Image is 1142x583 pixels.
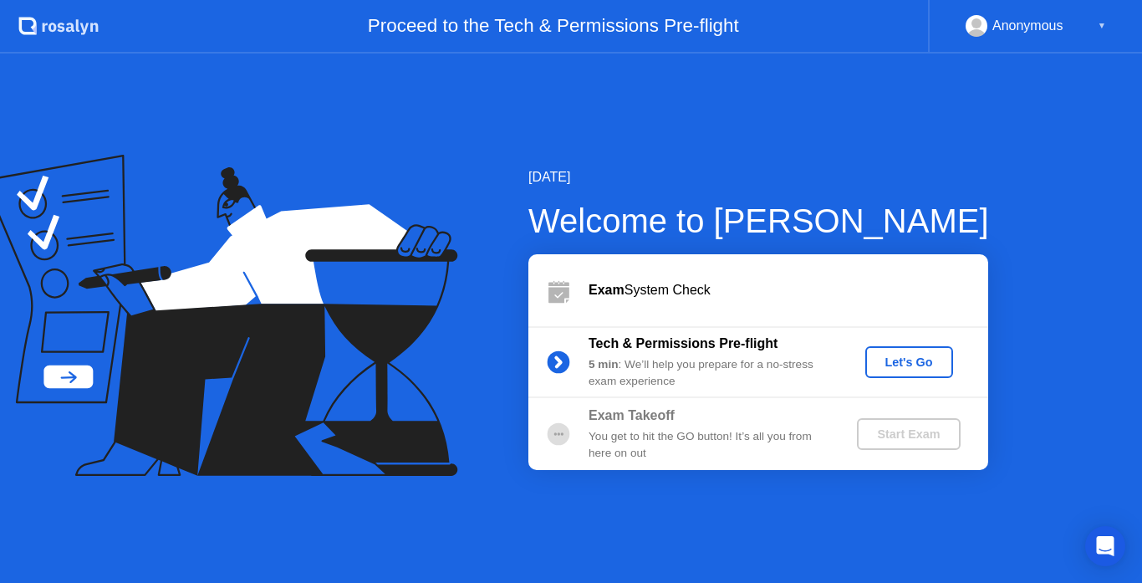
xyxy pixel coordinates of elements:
[589,356,829,391] div: : We’ll help you prepare for a no-stress exam experience
[1085,526,1125,566] div: Open Intercom Messenger
[865,346,953,378] button: Let's Go
[589,358,619,371] b: 5 min
[528,196,989,246] div: Welcome to [PERSON_NAME]
[992,15,1063,37] div: Anonymous
[589,336,777,350] b: Tech & Permissions Pre-flight
[589,283,625,297] b: Exam
[1098,15,1106,37] div: ▼
[857,418,960,450] button: Start Exam
[872,355,946,369] div: Let's Go
[589,428,829,463] div: You get to hit the GO button! It’s all you from here on out
[589,408,675,422] b: Exam Takeoff
[864,427,953,441] div: Start Exam
[528,167,989,187] div: [DATE]
[589,280,988,300] div: System Check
